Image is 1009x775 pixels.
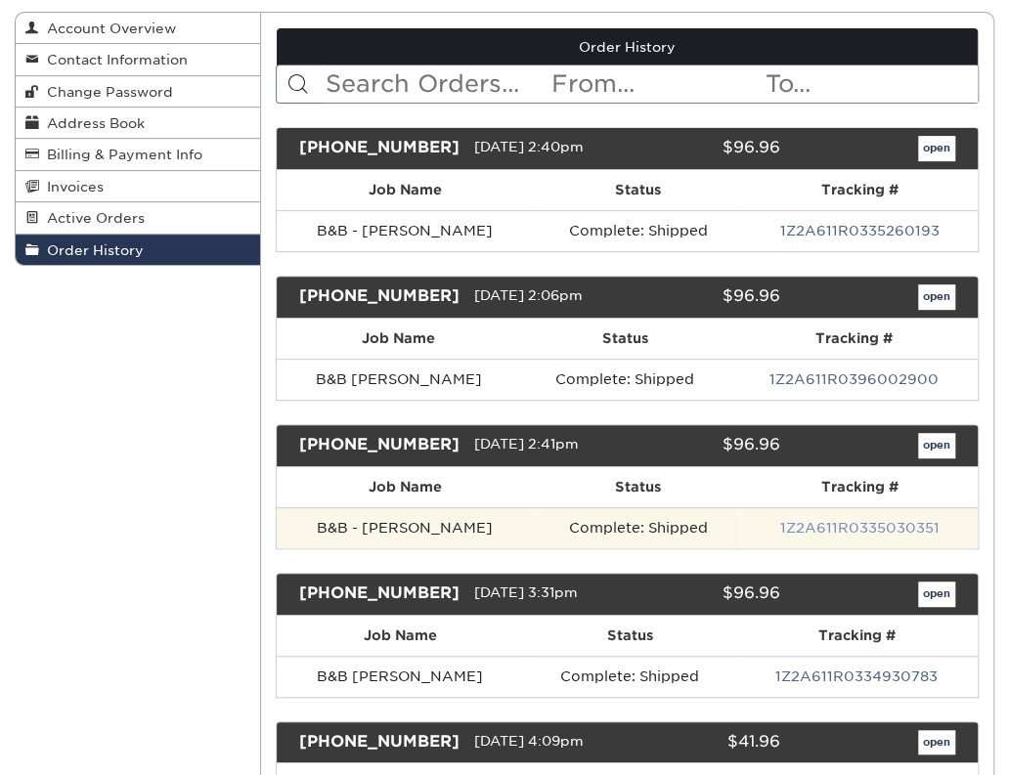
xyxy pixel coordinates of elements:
[768,371,938,387] a: 1Z2A611R0396002900
[16,235,260,265] a: Order History
[474,733,584,749] span: [DATE] 4:09pm
[39,52,188,67] span: Contact Information
[285,433,474,458] div: [PHONE_NUMBER]
[775,668,938,684] a: 1Z2A611R0334930783
[285,730,474,755] div: [PHONE_NUMBER]
[729,319,978,359] th: Tracking #
[918,433,955,458] a: open
[277,210,534,251] td: B&B - [PERSON_NAME]
[39,147,202,162] span: Billing & Payment Info
[918,581,955,607] a: open
[521,319,729,359] th: Status
[620,730,795,755] div: $41.96
[534,170,742,210] th: Status
[39,115,145,131] span: Address Book
[474,584,578,600] span: [DATE] 3:31pm
[277,467,534,507] th: Job Name
[277,656,524,697] td: B&B [PERSON_NAME]
[620,433,795,458] div: $96.96
[918,284,955,310] a: open
[16,13,260,44] a: Account Overview
[474,287,583,303] span: [DATE] 2:06pm
[285,581,474,607] div: [PHONE_NUMBER]
[764,65,978,103] input: To...
[534,507,742,548] td: Complete: Shipped
[524,656,735,697] td: Complete: Shipped
[742,467,978,507] th: Tracking #
[39,21,176,36] span: Account Overview
[620,581,795,607] div: $96.96
[16,76,260,108] a: Change Password
[277,319,521,359] th: Job Name
[16,139,260,170] a: Billing & Payment Info
[16,202,260,234] a: Active Orders
[918,136,955,161] a: open
[742,170,978,210] th: Tracking #
[285,136,474,161] div: [PHONE_NUMBER]
[277,359,521,400] td: B&B [PERSON_NAME]
[474,139,584,154] span: [DATE] 2:40pm
[277,616,524,656] th: Job Name
[277,170,534,210] th: Job Name
[534,210,742,251] td: Complete: Shipped
[277,28,979,65] a: Order History
[521,359,729,400] td: Complete: Shipped
[39,179,104,194] span: Invoices
[549,65,764,103] input: From...
[285,284,474,310] div: [PHONE_NUMBER]
[780,520,940,536] a: 1Z2A611R0335030351
[16,108,260,139] a: Address Book
[620,136,795,161] div: $96.96
[524,616,735,656] th: Status
[39,210,145,226] span: Active Orders
[735,616,978,656] th: Tracking #
[16,44,260,75] a: Contact Information
[16,171,260,202] a: Invoices
[620,284,795,310] div: $96.96
[918,730,955,755] a: open
[474,436,579,452] span: [DATE] 2:41pm
[324,65,550,103] input: Search Orders...
[534,467,742,507] th: Status
[277,507,534,548] td: B&B - [PERSON_NAME]
[39,84,173,100] span: Change Password
[780,223,940,238] a: 1Z2A611R0335260193
[39,242,144,258] span: Order History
